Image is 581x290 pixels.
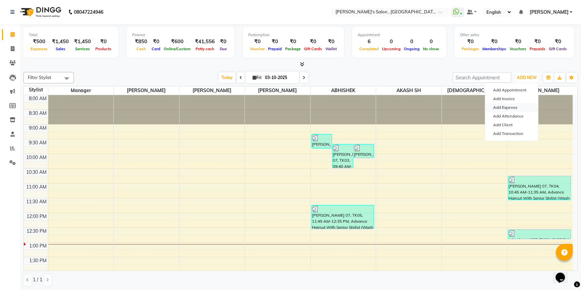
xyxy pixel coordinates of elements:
span: Card [150,47,162,51]
div: ₹0 [302,38,324,46]
span: Sales [54,47,67,51]
span: Packages [460,47,481,51]
div: Finance [132,32,229,38]
div: 11:00 AM [25,184,48,191]
div: 10:00 AM [25,154,48,161]
div: ₹0 [248,38,266,46]
a: Add Expense [485,103,538,112]
div: ₹600 [162,38,192,46]
div: ₹0 [528,38,547,46]
span: Prepaid [266,47,283,51]
div: 11:30 AM [25,198,48,205]
input: 2025-10-03 [263,73,297,83]
div: rajendra patil07, TK06, 12:35 PM-12:55 PM, CLEAN SHAVE (150) [508,230,571,239]
span: Due [218,47,228,51]
div: [PERSON_NAME] 07, TK04, 10:45 AM-11:35 AM, Advance Haircut With Senior Stylist (Wash + blowdry+ST... [508,176,571,200]
div: ₹0 [481,38,508,46]
div: 1:30 PM [28,257,48,264]
div: [PERSON_NAME] 07, TK02, 09:40 AM-10:10 AM, [PERSON_NAME] SHAPE AND STYLING (200) [354,144,374,158]
div: 12:30 PM [25,228,48,235]
div: 0 [380,38,402,46]
span: Filter Stylist [28,75,51,80]
div: ₹1,450 [49,38,71,46]
div: ₹0 [150,38,162,46]
div: ₹500 [29,38,49,46]
span: Today [219,72,235,83]
span: ADD NEW [517,75,537,80]
span: Upcoming [380,47,402,51]
div: ₹0 [94,38,113,46]
span: Gift Cards [302,47,324,51]
span: [PERSON_NAME] [529,9,568,16]
img: logo [17,3,63,21]
div: ₹0 [547,38,569,46]
span: Petty cash [194,47,216,51]
span: Services [73,47,92,51]
span: Prepaids [528,47,547,51]
span: No show [421,47,441,51]
div: ₹1,450 [71,38,94,46]
span: Memberships [481,47,508,51]
div: 9:30 AM [28,139,48,146]
span: [PERSON_NAME] [245,86,310,95]
span: AKASH SH [376,86,441,95]
div: ₹41,556 [192,38,217,46]
div: ₹850 [132,38,150,46]
span: ABHISHEK [311,86,376,95]
span: 1 / 1 [33,276,42,283]
span: Package [283,47,302,51]
a: Add Attendance [485,112,538,121]
span: Online/Custom [162,47,192,51]
div: Total [29,32,113,38]
span: [PERSON_NAME] [507,86,573,95]
div: Appointment [358,32,441,38]
input: Search Appointment [453,72,511,83]
button: Add Appointment [485,86,538,94]
span: Manager [48,86,114,95]
div: 1:00 PM [28,242,48,249]
div: ₹0 [266,38,283,46]
span: [DEMOGRAPHIC_DATA] [442,86,507,95]
div: Stylist [24,86,48,93]
span: [PERSON_NAME] [114,86,179,95]
div: ₹0 [217,38,229,46]
div: 10:30 AM [25,169,48,176]
div: 8:30 AM [28,110,48,117]
a: Add Invoice [485,94,538,103]
div: 9:00 AM [28,125,48,132]
iframe: chat widget [553,263,574,283]
div: ₹0 [508,38,528,46]
div: ₹0 [283,38,302,46]
span: Expenses [29,47,49,51]
div: 0 [402,38,421,46]
b: 08047224946 [74,3,103,21]
div: ₹0 [324,38,338,46]
div: ₹0 [460,38,481,46]
div: Other sales [460,32,569,38]
span: Vouchers [508,47,528,51]
a: Add Client [485,121,538,129]
span: Fri [251,75,263,80]
button: ADD NEW [515,73,538,82]
div: [PERSON_NAME] 07, TK05, 11:45 AM-12:35 PM, Advance Haircut With Senior Stylist (Wash + blowdry+ST... [312,205,374,229]
div: 8:00 AM [28,95,48,102]
span: Completed [358,47,380,51]
span: [PERSON_NAME] [179,86,245,95]
span: Voucher [248,47,266,51]
span: Gift Cards [547,47,569,51]
span: Cash [135,47,148,51]
div: 12:00 PM [25,213,48,220]
div: 6 [358,38,380,46]
div: 0 [421,38,441,46]
div: [PERSON_NAME] 07, TK01, 09:20 AM-09:50 AM, [PERSON_NAME] SHAPE AND STYLING (200) [312,134,332,148]
span: Products [94,47,113,51]
span: Ongoing [402,47,421,51]
a: Add Transaction [485,129,538,138]
div: Redemption [248,32,338,38]
span: Wallet [324,47,338,51]
div: [PERSON_NAME] 07, TK03, 09:40 AM-10:30 AM, Advance Haircut With Senior Stylist (Wash + blowdry+ST... [332,144,353,168]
